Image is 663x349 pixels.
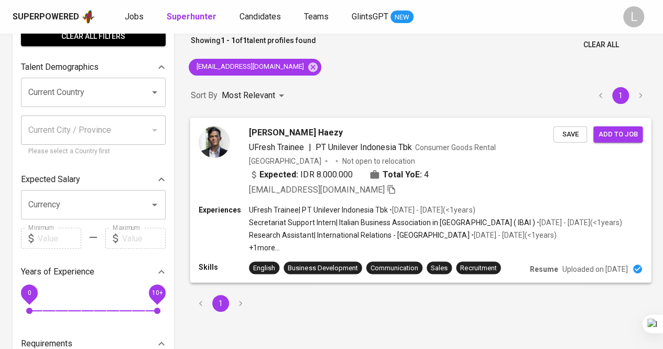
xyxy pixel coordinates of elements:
p: Resume [530,263,558,274]
a: Jobs [125,10,146,24]
a: GlintsGPT NEW [352,10,414,24]
p: Experiences [199,205,249,215]
p: Years of Experience [21,266,94,278]
p: Talent Demographics [21,61,99,73]
a: Candidates [240,10,283,24]
p: Please select a Country first [28,146,158,157]
span: Add to job [599,128,637,140]
p: Sort By [191,89,218,102]
div: Communication [371,263,418,273]
button: Add to job [593,126,643,142]
div: English [253,263,275,273]
span: Candidates [240,12,281,22]
span: Jobs [125,12,144,22]
p: Not open to relocation [342,155,415,166]
p: Research Assistant | International Relations - [GEOGRAPHIC_DATA] [249,230,469,240]
div: [EMAIL_ADDRESS][DOMAIN_NAME] [189,59,321,76]
p: Showing of talent profiles found [191,35,316,55]
nav: pagination navigation [591,87,650,104]
p: Most Relevant [222,89,275,102]
span: GlintsGPT [352,12,388,22]
span: [EMAIL_ADDRESS][DOMAIN_NAME] [189,62,310,72]
b: Expected: [259,168,298,181]
button: Clear All [579,35,623,55]
button: Open [147,85,162,100]
button: Save [553,126,587,142]
a: Teams [304,10,331,24]
span: [PERSON_NAME] Haezy [249,126,343,139]
p: Secretariat Support Intern | Italian Business Association in [GEOGRAPHIC_DATA] ( IBAI ) [249,217,535,228]
a: Superhunter [167,10,219,24]
div: Sales [431,263,448,273]
span: 10+ [151,289,162,297]
b: 1 [243,36,247,45]
div: Expected Salary [21,169,166,190]
div: Years of Experience [21,261,166,282]
p: • [DATE] - [DATE] ( <1 years ) [388,205,475,215]
a: Superpoweredapp logo [13,9,95,25]
button: page 1 [612,87,629,104]
span: Consumer Goods Rental [415,143,495,151]
b: Total YoE: [383,168,422,181]
div: Most Relevant [222,86,288,105]
p: • [DATE] - [DATE] ( <1 years ) [469,230,556,240]
div: Business Development [288,263,357,273]
span: UFresh Trainee [249,142,304,152]
span: Clear All [583,38,619,51]
p: UFresh Trainee | PT Unilever Indonesia Tbk [249,205,388,215]
p: Uploaded on [DATE] [562,263,628,274]
button: page 1 [212,295,229,312]
input: Value [38,228,81,249]
button: Open [147,197,162,212]
div: [GEOGRAPHIC_DATA] [249,155,321,166]
span: 0 [27,289,31,297]
span: Save [559,128,582,140]
img: b7141bc28fc23e3ed59b04faa32ab22c.png [199,126,230,157]
span: Clear All filters [29,30,157,43]
span: | [308,141,311,153]
nav: pagination navigation [191,295,251,312]
span: PT Unilever Indonesia Tbk [315,142,412,152]
span: [EMAIL_ADDRESS][DOMAIN_NAME] [249,184,385,194]
div: Superpowered [13,11,79,23]
span: NEW [390,12,414,23]
div: Recruitment [460,263,496,273]
img: app logo [81,9,95,25]
p: +1 more ... [249,242,622,253]
p: Expected Salary [21,173,80,186]
div: Talent Demographics [21,57,166,78]
span: Teams [304,12,329,22]
b: Superhunter [167,12,216,22]
div: IDR 8.000.000 [249,168,353,181]
p: Skills [199,261,249,272]
span: 4 [424,168,429,181]
b: 1 - 1 [221,36,235,45]
a: [PERSON_NAME] HaezyUFresh Trainee|PT Unilever Indonesia TbkConsumer Goods Rental[GEOGRAPHIC_DATA]... [191,118,650,282]
p: • [DATE] - [DATE] ( <1 years ) [535,217,622,228]
input: Value [122,228,166,249]
div: L [623,6,644,27]
button: Clear All filters [21,27,166,46]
